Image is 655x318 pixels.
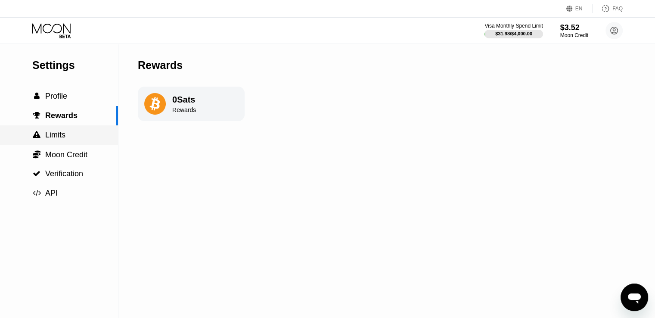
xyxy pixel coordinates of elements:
span: Rewards [45,111,78,120]
span: Profile [45,92,67,100]
div:  [32,189,41,197]
span: Limits [45,131,65,139]
span:  [33,170,40,178]
span:  [33,150,40,159]
div:  [32,131,41,139]
div:  [32,112,41,119]
div: $31.98 / $4,000.00 [495,31,532,36]
div: Visa Monthly Spend Limit [484,23,543,29]
span:  [34,92,40,100]
div: 0 Sats [172,95,196,105]
span:  [33,131,40,139]
div: Moon Credit [560,32,588,38]
div: $3.52Moon Credit [560,23,588,38]
div:  [32,92,41,100]
span:  [33,112,40,119]
div:  [32,150,41,159]
iframe: Button to launch messaging window [621,284,648,311]
span:  [33,189,41,197]
div: EN [575,6,583,12]
div: Rewards [138,59,183,72]
div: EN [566,4,593,13]
div: FAQ [612,6,623,12]
div: Settings [32,59,118,72]
span: Verification [45,169,83,178]
span: Moon Credit [45,150,87,159]
div:  [32,170,41,178]
div: Visa Monthly Spend Limit$31.98/$4,000.00 [484,23,543,38]
div: FAQ [593,4,623,13]
div: Rewards [172,106,196,113]
div: $3.52 [560,23,588,32]
span: API [45,189,58,197]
